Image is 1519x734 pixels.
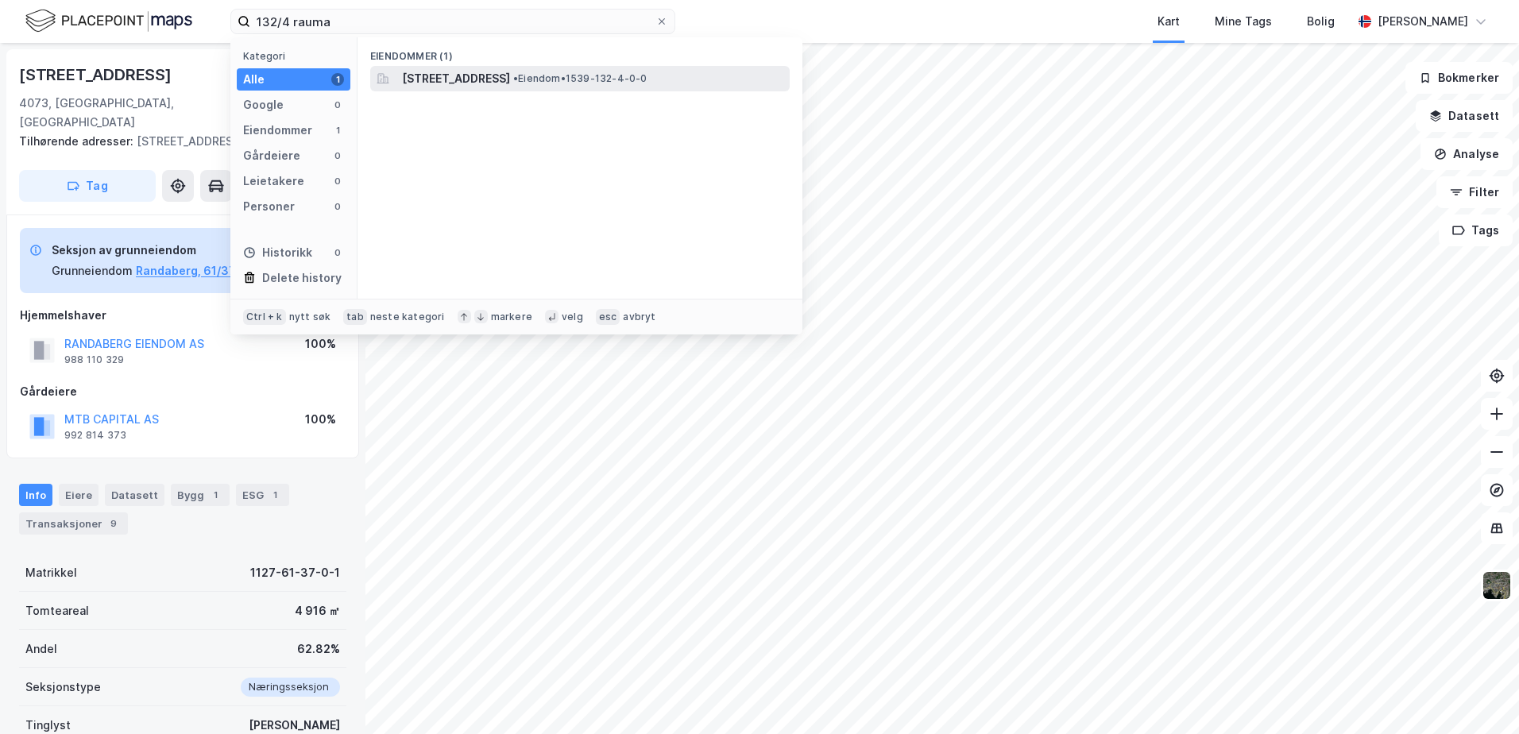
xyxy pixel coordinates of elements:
[106,516,122,531] div: 9
[25,678,101,697] div: Seksjonstype
[19,134,137,148] span: Tilhørende adresser:
[250,563,340,582] div: 1127-61-37-0-1
[331,99,344,111] div: 0
[243,309,286,325] div: Ctrl + k
[243,95,284,114] div: Google
[243,243,312,262] div: Historikk
[1416,100,1513,132] button: Datasett
[19,62,175,87] div: [STREET_ADDRESS]
[105,484,164,506] div: Datasett
[1439,214,1513,246] button: Tags
[52,241,236,260] div: Seksjon av grunneiendom
[1440,658,1519,734] div: Kontrollprogram for chat
[358,37,802,66] div: Eiendommer (1)
[243,146,300,165] div: Gårdeiere
[305,334,336,353] div: 100%
[64,353,124,366] div: 988 110 329
[262,268,342,288] div: Delete history
[25,7,192,35] img: logo.f888ab2527a4732fd821a326f86c7f29.svg
[250,10,655,33] input: Søk på adresse, matrikkel, gårdeiere, leietakere eller personer
[1436,176,1513,208] button: Filter
[243,50,350,62] div: Kategori
[513,72,647,85] span: Eiendom • 1539-132-4-0-0
[331,175,344,187] div: 0
[243,172,304,191] div: Leietakere
[1158,12,1180,31] div: Kart
[19,484,52,506] div: Info
[52,261,133,280] div: Grunneiendom
[243,197,295,216] div: Personer
[1378,12,1468,31] div: [PERSON_NAME]
[343,309,367,325] div: tab
[331,200,344,213] div: 0
[562,311,583,323] div: velg
[331,124,344,137] div: 1
[25,639,57,659] div: Andel
[19,512,128,535] div: Transaksjoner
[136,261,236,280] button: Randaberg, 61/37
[1440,658,1519,734] iframe: Chat Widget
[267,487,283,503] div: 1
[370,311,445,323] div: neste kategori
[297,639,340,659] div: 62.82%
[25,563,77,582] div: Matrikkel
[1482,570,1512,601] img: 9k=
[207,487,223,503] div: 1
[331,246,344,259] div: 0
[331,149,344,162] div: 0
[19,170,156,202] button: Tag
[20,382,346,401] div: Gårdeiere
[1215,12,1272,31] div: Mine Tags
[25,601,89,620] div: Tomteareal
[1405,62,1513,94] button: Bokmerker
[331,73,344,86] div: 1
[1307,12,1335,31] div: Bolig
[59,484,99,506] div: Eiere
[295,601,340,620] div: 4 916 ㎡
[402,69,510,88] span: [STREET_ADDRESS]
[243,70,265,89] div: Alle
[236,484,289,506] div: ESG
[1420,138,1513,170] button: Analyse
[19,94,245,132] div: 4073, [GEOGRAPHIC_DATA], [GEOGRAPHIC_DATA]
[289,311,331,323] div: nytt søk
[20,306,346,325] div: Hjemmelshaver
[171,484,230,506] div: Bygg
[623,311,655,323] div: avbryt
[243,121,312,140] div: Eiendommer
[491,311,532,323] div: markere
[305,410,336,429] div: 100%
[596,309,620,325] div: esc
[19,132,334,151] div: [STREET_ADDRESS]
[64,429,126,442] div: 992 814 373
[513,72,518,84] span: •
